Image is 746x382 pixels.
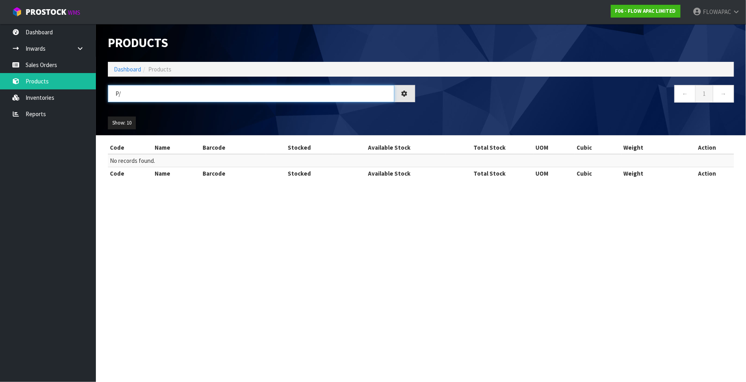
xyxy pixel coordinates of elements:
[446,167,534,180] th: Total Stock
[680,167,734,180] th: Action
[332,141,446,154] th: Available Stock
[153,167,201,180] th: Name
[266,167,332,180] th: Stocked
[266,141,332,154] th: Stocked
[153,141,201,154] th: Name
[108,167,153,180] th: Code
[674,85,696,102] a: ←
[622,167,680,180] th: Weight
[534,141,575,154] th: UOM
[703,8,731,16] span: FLOWAPAC
[108,85,394,102] input: Search products
[148,65,171,73] span: Products
[695,85,713,102] a: 1
[332,167,446,180] th: Available Stock
[108,36,415,50] h1: Products
[427,85,734,105] nav: Page navigation
[108,154,734,167] td: No records found.
[108,117,136,129] button: Show: 10
[201,167,266,180] th: Barcode
[114,65,141,73] a: Dashboard
[575,167,621,180] th: Cubic
[12,7,22,17] img: cube-alt.png
[68,9,80,16] small: WMS
[26,7,66,17] span: ProStock
[713,85,734,102] a: →
[534,167,575,180] th: UOM
[575,141,621,154] th: Cubic
[446,141,534,154] th: Total Stock
[622,141,680,154] th: Weight
[615,8,676,14] strong: F06 - FLOW APAC LIMITED
[201,141,266,154] th: Barcode
[680,141,734,154] th: Action
[108,141,153,154] th: Code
